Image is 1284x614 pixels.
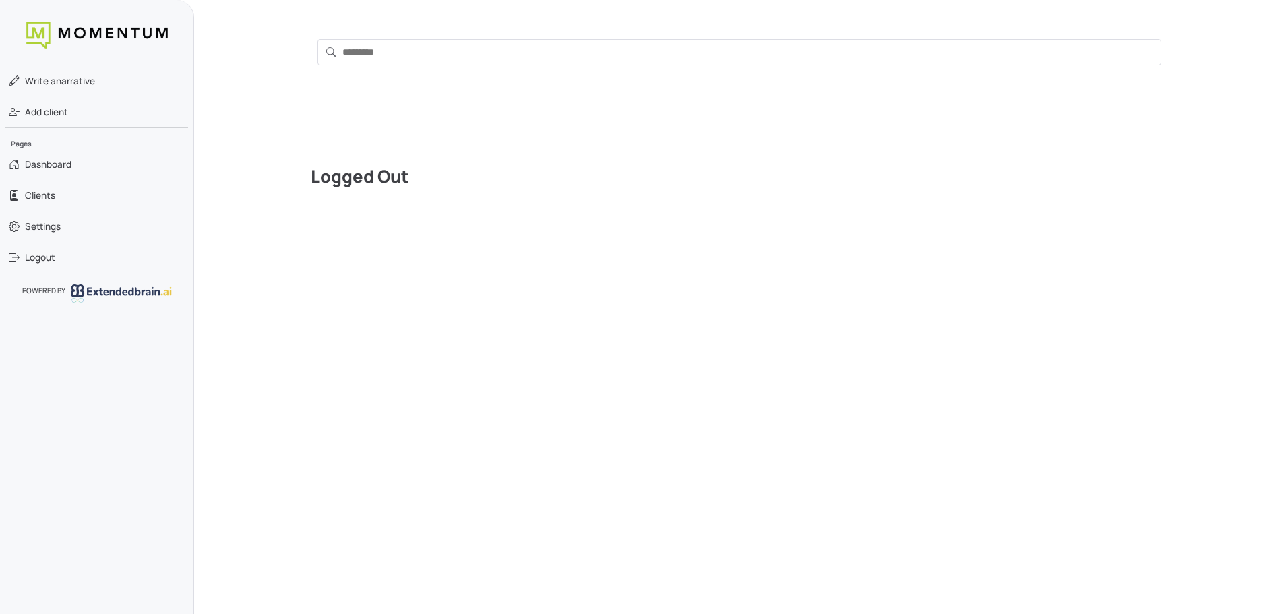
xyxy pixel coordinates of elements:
[311,166,1168,193] h2: Logged Out
[25,75,56,87] span: Write a
[25,220,61,233] span: Settings
[25,105,68,119] span: Add client
[25,251,55,264] span: Logout
[25,74,95,88] span: narrative
[25,158,71,171] span: Dashboard
[25,189,55,202] span: Clients
[26,22,168,49] img: logo
[71,284,172,302] img: logo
